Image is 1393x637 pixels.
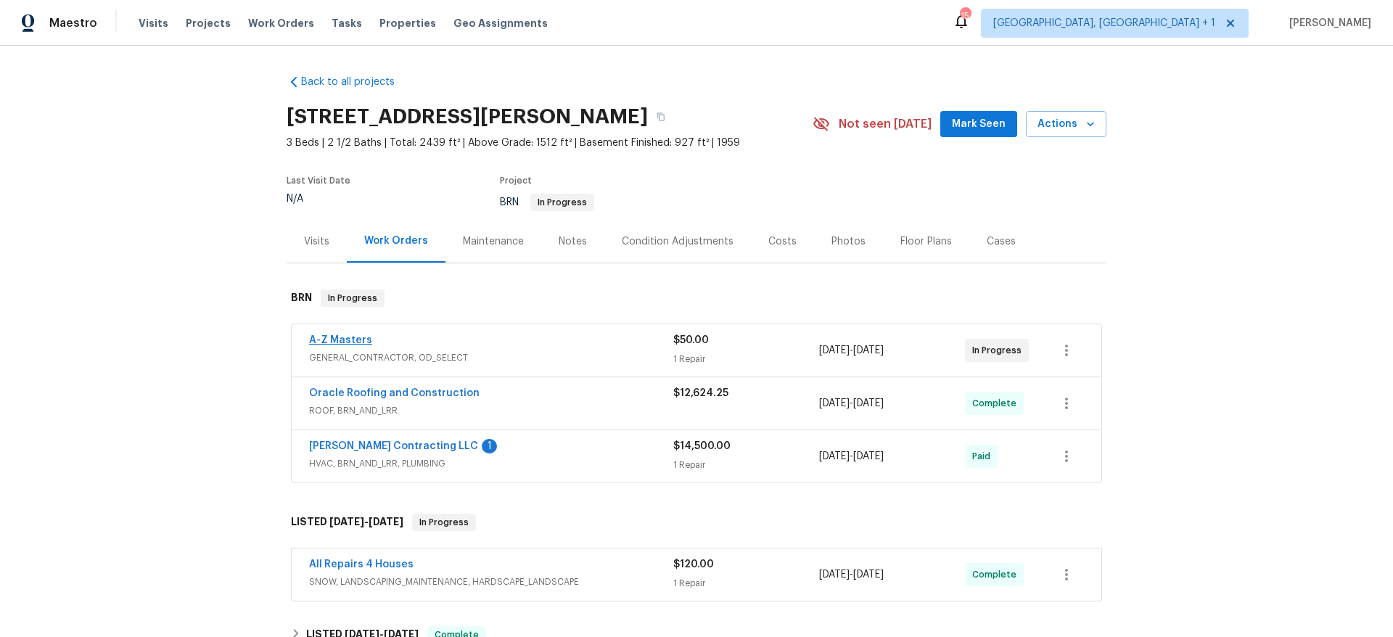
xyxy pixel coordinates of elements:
[332,18,362,28] span: Tasks
[1037,115,1095,133] span: Actions
[309,350,673,365] span: GENERAL_CONTRACTOR, OD_SELECT
[309,403,673,418] span: ROOF, BRN_AND_LRR
[831,234,866,249] div: Photos
[673,576,819,591] div: 1 Repair
[1026,111,1106,138] button: Actions
[853,398,884,408] span: [DATE]
[819,343,884,358] span: -
[379,16,436,30] span: Properties
[291,289,312,307] h6: BRN
[1283,16,1371,30] span: [PERSON_NAME]
[900,234,952,249] div: Floor Plans
[972,343,1027,358] span: In Progress
[819,396,884,411] span: -
[819,570,850,580] span: [DATE]
[49,16,97,30] span: Maestro
[309,335,372,345] a: A-Z Masters
[819,451,850,461] span: [DATE]
[673,559,714,570] span: $120.00
[309,456,673,471] span: HVAC, BRN_AND_LRR, PLUMBING
[329,517,403,527] span: -
[287,136,813,150] span: 3 Beds | 2 1/2 Baths | Total: 2439 ft² | Above Grade: 1512 ft² | Basement Finished: 927 ft² | 1959
[186,16,231,30] span: Projects
[500,197,594,207] span: BRN
[972,396,1022,411] span: Complete
[559,234,587,249] div: Notes
[287,75,426,89] a: Back to all projects
[369,517,403,527] span: [DATE]
[853,451,884,461] span: [DATE]
[414,515,474,530] span: In Progress
[819,398,850,408] span: [DATE]
[993,16,1215,30] span: [GEOGRAPHIC_DATA], [GEOGRAPHIC_DATA] + 1
[673,335,709,345] span: $50.00
[819,345,850,356] span: [DATE]
[309,559,414,570] a: All Repairs 4 Houses
[304,234,329,249] div: Visits
[622,234,734,249] div: Condition Adjustments
[482,439,497,453] div: 1
[972,449,996,464] span: Paid
[673,352,819,366] div: 1 Repair
[309,441,478,451] a: [PERSON_NAME] Contracting LLC
[768,234,797,249] div: Costs
[309,388,480,398] a: Oracle Roofing and Construction
[248,16,314,30] span: Work Orders
[673,458,819,472] div: 1 Repair
[322,291,383,305] span: In Progress
[972,567,1022,582] span: Complete
[853,345,884,356] span: [DATE]
[287,110,648,124] h2: [STREET_ADDRESS][PERSON_NAME]
[287,499,1106,546] div: LISTED [DATE]-[DATE]In Progress
[329,517,364,527] span: [DATE]
[453,16,548,30] span: Geo Assignments
[853,570,884,580] span: [DATE]
[309,575,673,589] span: SNOW, LANDSCAPING_MAINTENANCE, HARDSCAPE_LANDSCAPE
[287,194,350,204] div: N/A
[940,111,1017,138] button: Mark Seen
[819,567,884,582] span: -
[960,9,970,23] div: 15
[987,234,1016,249] div: Cases
[291,514,403,531] h6: LISTED
[648,104,674,130] button: Copy Address
[952,115,1006,133] span: Mark Seen
[287,275,1106,321] div: BRN In Progress
[532,198,593,207] span: In Progress
[463,234,524,249] div: Maintenance
[673,388,728,398] span: $12,624.25
[673,441,731,451] span: $14,500.00
[287,176,350,185] span: Last Visit Date
[500,176,532,185] span: Project
[364,234,428,248] div: Work Orders
[139,16,168,30] span: Visits
[839,117,932,131] span: Not seen [DATE]
[819,449,884,464] span: -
